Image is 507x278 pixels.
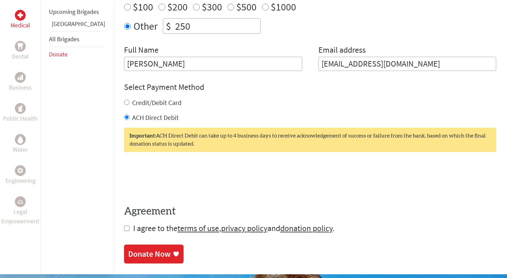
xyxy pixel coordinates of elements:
[1,207,39,226] p: Legal Empowerment
[132,98,182,107] label: Credit/Debit Card
[124,128,496,152] div: ACH Direct Debit can take up to 4 business days to receive acknowledgement of success or failure ...
[236,0,257,13] label: $500
[10,10,30,30] a: MedicalMedical
[318,45,366,57] label: Email address
[15,41,26,52] div: Dental
[3,114,38,123] p: Public Health
[49,47,105,62] li: Donate
[128,249,171,259] div: Donate Now
[49,35,79,43] a: All Brigades
[15,196,26,207] div: Legal Empowerment
[132,113,179,122] label: ACH Direct Debit
[163,19,174,33] div: $
[174,19,260,33] input: Enter Amount
[202,0,222,13] label: $300
[18,12,23,18] img: Medical
[124,82,496,93] h4: Select Payment Method
[15,134,26,145] div: Water
[18,105,23,112] img: Public Health
[18,43,23,50] img: Dental
[49,8,99,16] a: Upcoming Brigades
[10,21,30,30] p: Medical
[15,10,26,21] div: Medical
[3,103,38,123] a: Public HealthPublic Health
[124,245,184,263] a: Donate Now
[49,31,105,47] li: All Brigades
[13,145,28,154] p: Water
[134,18,158,34] label: Other
[124,57,302,71] input: Enter Full Name
[129,133,156,138] strong: Important:
[133,0,153,13] label: $100
[124,205,496,218] h4: Agreement
[133,223,335,233] span: I agree to the , and .
[12,52,29,61] p: Dental
[18,75,23,80] img: Business
[280,223,333,233] a: donation policy
[52,20,105,28] a: [GEOGRAPHIC_DATA]
[15,72,26,83] div: Business
[49,50,68,58] a: Donate
[15,103,26,114] div: Public Health
[49,4,105,19] li: Upcoming Brigades
[221,223,267,233] a: privacy policy
[18,136,23,144] img: Water
[18,200,23,204] img: Legal Empowerment
[5,165,35,185] a: EngineeringEngineering
[124,166,227,192] iframe: reCAPTCHA
[9,72,32,92] a: BusinessBusiness
[13,134,28,154] a: WaterWater
[124,45,159,57] label: Full Name
[177,223,219,233] a: terms of use
[49,19,105,31] li: Panama
[15,165,26,176] div: Engineering
[12,41,29,61] a: DentalDental
[5,176,35,185] p: Engineering
[9,83,32,92] p: Business
[318,57,497,71] input: Your Email
[271,0,296,13] label: $1000
[167,0,188,13] label: $200
[18,168,23,173] img: Engineering
[1,196,39,226] a: Legal EmpowermentLegal Empowerment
